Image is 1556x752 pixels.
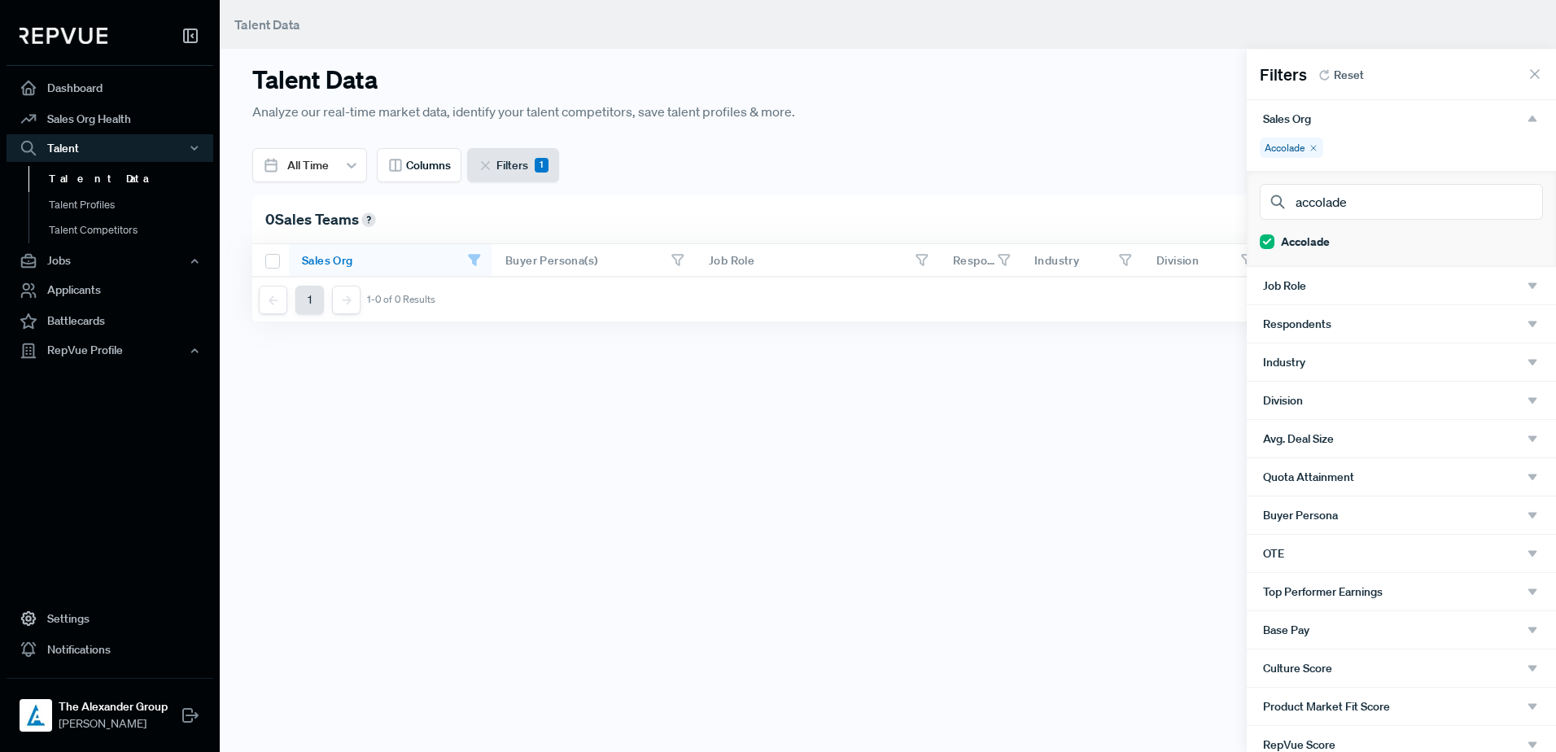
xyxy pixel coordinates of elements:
[1263,432,1334,445] span: Avg. Deal Size
[1247,458,1556,496] button: Quota Attainment
[1263,279,1306,292] span: Job Role
[1263,509,1338,522] span: Buyer Persona
[1247,496,1556,534] button: Buyer Persona
[1247,343,1556,381] button: Industry
[1247,611,1556,649] button: Base Pay
[1247,688,1556,725] button: Product Market Fit Score
[1263,394,1303,407] span: Division
[1263,585,1383,598] span: Top Performer Earnings
[1263,700,1390,713] span: Product Market Fit Score
[1260,138,1323,158] div: Accolade
[1247,420,1556,457] button: Avg. Deal Size
[1260,184,1543,220] input: Search sales orgs
[1334,67,1364,84] span: Reset
[1263,623,1309,636] span: Base Pay
[1263,356,1305,369] span: Industry
[1247,305,1556,343] button: Respondents
[1247,100,1556,138] button: Sales Org
[1263,662,1332,675] span: Culture Score
[1247,649,1556,687] button: Culture Score
[1247,573,1556,610] button: Top Performer Earnings
[1263,738,1335,751] span: RepVue Score
[1260,62,1307,86] span: Filters
[1263,317,1331,330] span: Respondents
[1281,233,1330,250] strong: Accolade
[1247,382,1556,419] button: Division
[1263,112,1311,125] span: Sales Org
[1247,267,1556,304] button: Job Role
[1247,535,1556,572] button: OTE
[1263,470,1354,483] span: Quota Attainment
[1263,547,1284,560] span: OTE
